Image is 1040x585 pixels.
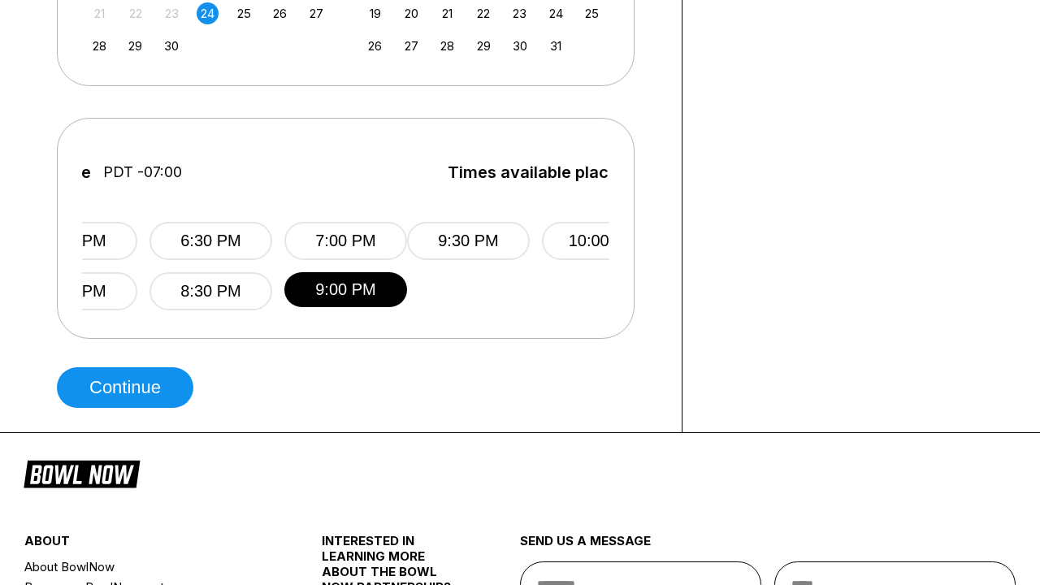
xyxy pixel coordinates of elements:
[103,163,182,181] span: PDT -07:00
[436,35,458,57] div: Choose Tuesday, October 28th, 2025
[305,2,327,24] div: Choose Saturday, September 27th, 2025
[124,2,146,24] div: Not available Monday, September 22nd, 2025
[269,2,291,24] div: Choose Friday, September 26th, 2025
[473,2,495,24] div: Choose Wednesday, October 22nd, 2025
[542,222,665,260] button: 10:00 PM
[284,222,407,260] button: 7:00 PM
[233,2,255,24] div: Choose Thursday, September 25th, 2025
[149,222,272,260] button: 6:30 PM
[364,35,386,57] div: Choose Sunday, October 26th, 2025
[509,35,531,57] div: Choose Thursday, October 30th, 2025
[57,367,193,408] button: Continue
[407,222,530,260] button: 9:30 PM
[124,35,146,57] div: Choose Monday, September 29th, 2025
[581,2,603,24] div: Choose Saturday, October 25th, 2025
[161,2,183,24] div: Not available Tuesday, September 23rd, 2025
[197,2,219,24] div: Choose Wednesday, September 24th, 2025
[161,35,183,57] div: Choose Tuesday, September 30th, 2025
[89,35,110,57] div: Choose Sunday, September 28th, 2025
[24,533,272,557] div: about
[448,163,618,181] span: Times available place
[520,533,1016,561] div: send us a message
[545,35,567,57] div: Choose Friday, October 31st, 2025
[473,35,495,57] div: Choose Wednesday, October 29th, 2025
[401,2,422,24] div: Choose Monday, October 20th, 2025
[24,557,272,577] a: About BowlNow
[545,2,567,24] div: Choose Friday, October 24th, 2025
[509,2,531,24] div: Choose Thursday, October 23rd, 2025
[436,2,458,24] div: Choose Tuesday, October 21st, 2025
[89,2,110,24] div: Not available Sunday, September 21st, 2025
[401,35,422,57] div: Choose Monday, October 27th, 2025
[364,2,386,24] div: Choose Sunday, October 19th, 2025
[284,272,407,307] button: 9:00 PM
[149,272,272,310] button: 8:30 PM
